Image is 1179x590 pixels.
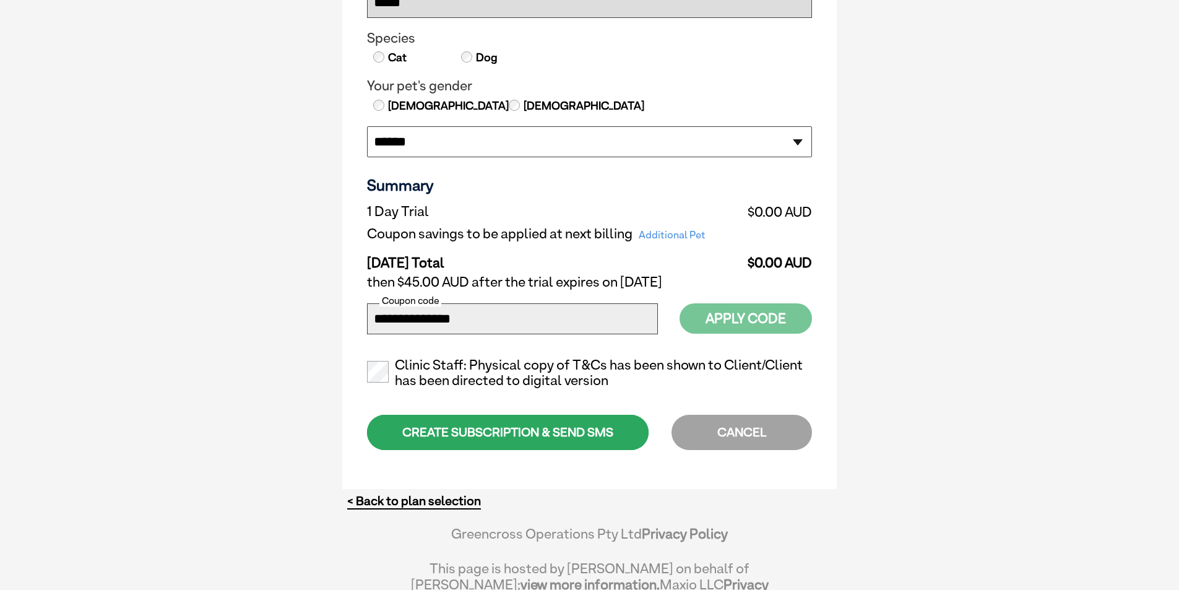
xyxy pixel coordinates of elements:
td: $0.00 AUD [740,245,812,271]
div: CREATE SUBSCRIPTION & SEND SMS [367,415,649,450]
label: Coupon code [379,295,441,306]
span: Additional Pet [633,227,712,244]
a: < Back to plan selection [347,493,481,509]
a: Privacy Policy [642,526,728,542]
div: Greencross Operations Pty Ltd [410,526,769,554]
td: then $45.00 AUD after the trial expires on [DATE] [367,271,812,293]
legend: Species [367,30,812,46]
input: Clinic Staff: Physical copy of T&Cs has been shown to Client/Client has been directed to digital ... [367,361,389,383]
td: $0.00 AUD [740,201,812,223]
label: Clinic Staff: Physical copy of T&Cs has been shown to Client/Client has been directed to digital ... [367,357,812,389]
div: CANCEL [672,415,812,450]
button: Apply Code [680,303,812,334]
td: [DATE] Total [367,245,740,271]
td: 1 Day Trial [367,201,740,223]
legend: Your pet's gender [367,78,812,94]
h3: Summary [367,176,812,194]
td: Coupon savings to be applied at next billing [367,223,740,245]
